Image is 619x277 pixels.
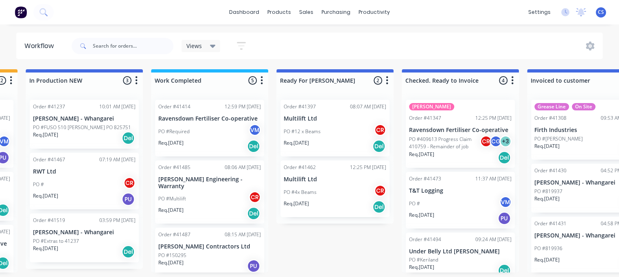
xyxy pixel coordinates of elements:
[490,135,502,147] div: CG
[122,245,135,258] div: Del
[30,100,139,149] div: Order #4123710:01 AM [DATE][PERSON_NAME] - WhangareiPO #FUSO 510 [PERSON_NAME] PO 825751Req.[DATE...
[572,103,595,110] div: On Site
[155,228,264,277] div: Order #4148708:15 AM [DATE][PERSON_NAME] Contractors LtdPO #150295Req.[DATE]PU
[498,212,511,225] div: PU
[524,6,555,18] div: settings
[409,151,434,158] p: Req. [DATE]
[158,115,261,122] p: Ravensdown Fertiliser Co-operative
[350,164,386,171] div: 12:25 PM [DATE]
[280,160,389,217] div: Order #4146212:25 PM [DATE]Multilift LtdPO #4x BeamsCRReq.[DATE]Del
[409,248,512,255] p: Under Belly Ltd [PERSON_NAME]
[475,236,512,243] div: 09:24 AM [DATE]
[158,103,190,110] div: Order #41414
[99,217,136,224] div: 03:59 PM [DATE]
[33,124,131,131] p: PO #FUSO 510 [PERSON_NAME] PO 825751
[158,128,190,135] p: PO #Required
[158,259,184,266] p: Req. [DATE]
[33,245,58,252] p: Req. [DATE]
[33,217,65,224] div: Order #41519
[155,160,264,224] div: Order #4148508:06 AM [DATE][PERSON_NAME] Engineering - WarrantyPO #MultiliftCRReq.[DATE]Del
[99,103,136,110] div: 10:01 AM [DATE]
[534,195,560,202] p: Req. [DATE]
[409,187,512,194] p: T&T Logging
[284,164,316,171] div: Order #41462
[225,103,261,110] div: 12:59 PM [DATE]
[475,114,512,122] div: 12:25 PM [DATE]
[534,167,567,174] div: Order #41430
[534,256,560,264] p: Req. [DATE]
[409,264,434,271] p: Req. [DATE]
[406,172,515,229] div: Order #4147311:37 AM [DATE]T&T LoggingPO #VMReq.[DATE]PU
[534,114,567,122] div: Order #41308
[374,124,386,136] div: CR
[284,103,316,110] div: Order #41397
[354,6,394,18] div: productivity
[409,200,420,207] p: PO #
[33,229,136,236] p: [PERSON_NAME] - Whangarei
[33,156,65,163] div: Order #41467
[249,124,261,136] div: VM
[33,131,58,138] p: Req. [DATE]
[409,256,438,264] p: PO #Keriland
[317,6,354,18] div: purchasing
[247,259,260,273] div: PU
[158,231,190,238] div: Order #41487
[498,151,511,164] div: Del
[122,193,135,206] div: PU
[99,156,136,163] div: 07:19 AM [DATE]
[409,127,512,134] p: Ravensdown Fertiliser Co-operative
[406,100,515,168] div: [PERSON_NAME]Order #4134712:25 PM [DATE]Ravensdown Fertiliser Co-operativePO #409613 Progress Cla...
[158,207,184,214] p: Req. [DATE]
[30,213,139,262] div: Order #4151903:59 PM [DATE][PERSON_NAME] - WhangareiPO #Extras to 41237Req.[DATE]Del
[158,164,190,171] div: Order #41485
[155,100,264,156] div: Order #4141412:59 PM [DATE]Ravensdown Fertiliser Co-operativePO #RequiredVMReq.[DATE]Del
[499,135,512,147] div: + 3
[350,103,386,110] div: 08:07 AM [DATE]
[33,115,136,122] p: [PERSON_NAME] - Whangarei
[480,135,492,147] div: CR
[158,176,261,190] p: [PERSON_NAME] Engineering - Warranty
[33,181,44,188] p: PO #
[158,252,186,259] p: PO #150295
[284,176,386,183] p: Multilift Ltd
[33,168,136,175] p: RWT Ltd
[284,189,317,196] p: PO #4x Beams
[15,6,27,18] img: Factory
[24,41,58,51] div: Workflow
[374,185,386,197] div: CR
[158,139,184,147] p: Req. [DATE]
[534,245,562,252] p: PO #819936
[372,200,385,213] div: Del
[534,135,583,143] p: PO #[PERSON_NAME]
[409,114,441,122] div: Order #41347
[247,207,260,220] div: Del
[122,132,135,145] div: Del
[33,103,65,110] div: Order #41237
[158,195,186,202] p: PO #Multilift
[225,164,261,171] div: 08:06 AM [DATE]
[284,115,386,122] p: Multilift Ltd
[247,140,260,153] div: Del
[534,188,562,195] p: PO #819937
[158,243,261,250] p: [PERSON_NAME] Contractors Ltd
[33,192,58,200] p: Req. [DATE]
[409,236,441,243] div: Order #41494
[280,100,389,156] div: Order #4139708:07 AM [DATE]Multilift LtdPO #12 x BeamsCRReq.[DATE]Del
[534,143,560,150] p: Req. [DATE]
[30,153,139,209] div: Order #4146707:19 AM [DATE]RWT LtdPO #CRReq.[DATE]PU
[284,200,309,207] p: Req. [DATE]
[284,139,309,147] p: Req. [DATE]
[475,175,512,182] div: 11:37 AM [DATE]
[295,6,317,18] div: sales
[249,191,261,203] div: CR
[123,177,136,189] div: CR
[225,6,263,18] a: dashboard
[93,38,173,54] input: Search for orders...
[372,140,385,153] div: Del
[409,103,454,110] div: [PERSON_NAME]
[598,9,604,16] span: CS
[263,6,295,18] div: products
[534,220,567,227] div: Order #41431
[225,231,261,238] div: 08:15 AM [DATE]
[186,42,202,50] span: Views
